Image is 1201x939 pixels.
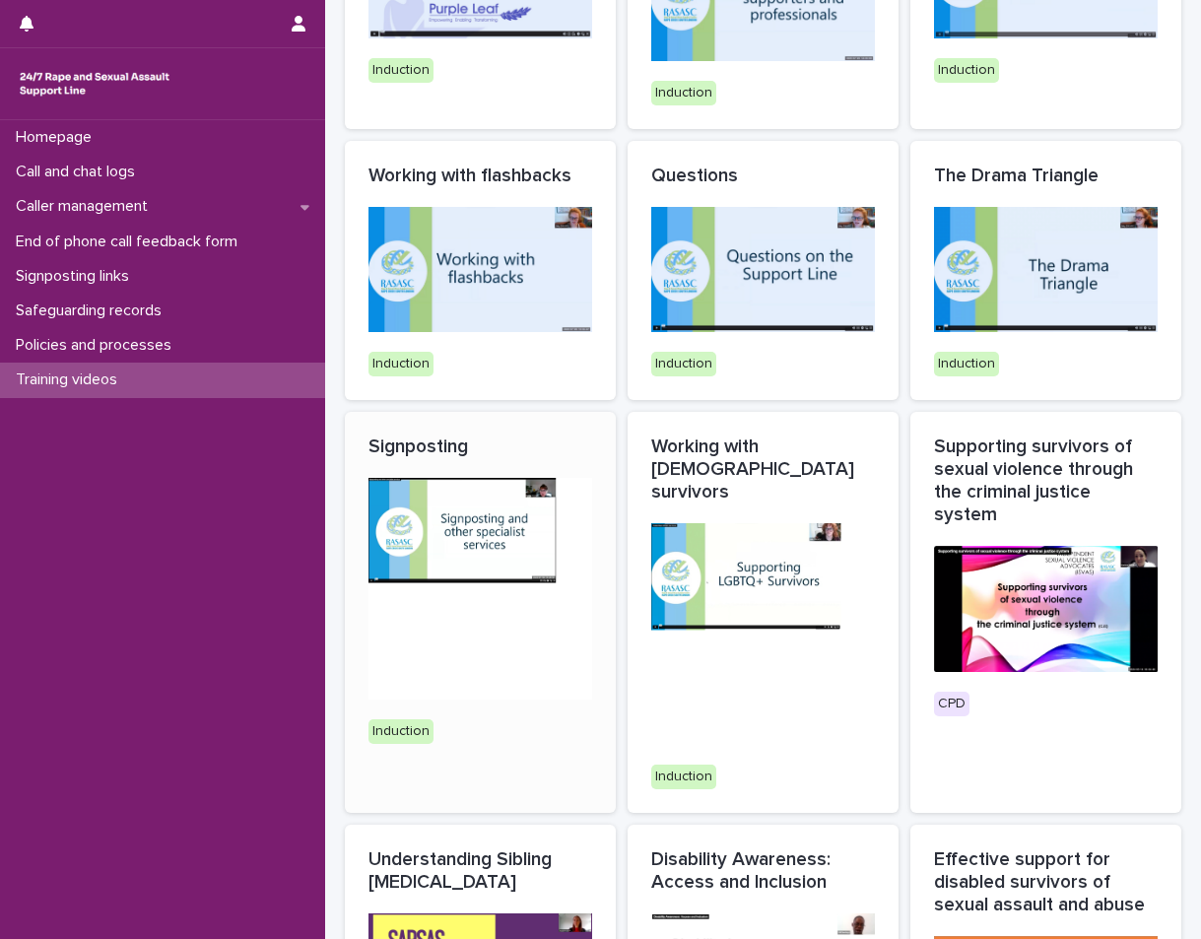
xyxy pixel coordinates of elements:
[651,436,875,503] p: Working with [DEMOGRAPHIC_DATA] survivors
[8,267,145,286] p: Signposting links
[934,165,1158,187] p: The Drama Triangle
[8,336,187,355] p: Policies and processes
[8,163,151,181] p: Call and chat logs
[368,478,592,700] img: Watch the video
[368,352,434,376] div: Induction
[651,165,875,187] p: Questions
[934,546,1158,672] img: Watch the video
[934,692,969,716] div: CPD
[368,436,592,458] p: Signposting
[16,64,173,103] img: rhQMoQhaT3yELyF149Cw
[651,523,875,745] img: Watch the video
[345,141,616,401] a: Working with flashbacksWatch the videoInduction
[934,58,999,83] div: Induction
[651,207,875,333] img: Watch the video
[368,848,592,894] p: Understanding Sibling [MEDICAL_DATA]
[628,412,899,813] a: Working with [DEMOGRAPHIC_DATA] survivorsWatch the videoInduction
[934,436,1158,526] p: Supporting survivors of sexual violence through the criminal justice system
[8,128,107,147] p: Homepage
[368,207,592,333] img: Watch the video
[934,207,1158,333] img: Watch the video
[345,412,616,813] a: SignpostingWatch the videoInduction
[368,719,434,744] div: Induction
[8,233,253,251] p: End of phone call feedback form
[368,58,434,83] div: Induction
[934,352,999,376] div: Induction
[651,81,716,105] div: Induction
[8,370,133,389] p: Training videos
[651,765,716,789] div: Induction
[628,141,899,401] a: QuestionsWatch the videoInduction
[651,352,716,376] div: Induction
[8,197,164,216] p: Caller management
[368,165,592,187] p: Working with flashbacks
[910,412,1181,813] a: Supporting survivors of sexual violence through the criminal justice systemWatch the videoCPD
[651,848,875,894] p: Disability Awareness: Access and Inclusion
[934,848,1158,916] p: Effective support for disabled survivors of sexual assault and abuse
[8,302,177,320] p: Safeguarding records
[910,141,1181,401] a: The Drama TriangleWatch the videoInduction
